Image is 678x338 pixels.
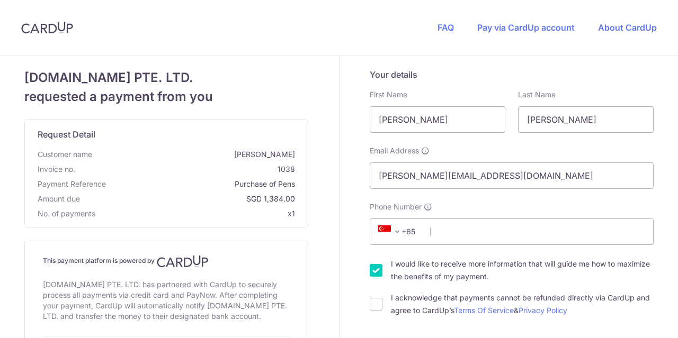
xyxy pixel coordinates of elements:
a: About CardUp [598,22,657,33]
img: CardUp [21,21,73,34]
label: First Name [370,89,407,100]
span: x1 [288,209,295,218]
div: [DOMAIN_NAME] PTE. LTD. has partnered with CardUp to securely process all payments via credit car... [43,277,290,324]
span: No. of payments [38,208,95,219]
span: [PERSON_NAME] [96,149,295,160]
span: 1038 [79,164,295,175]
input: Last name [518,106,654,133]
span: +65 [378,225,404,238]
span: Phone Number [370,202,422,212]
span: Purchase of Pens [110,179,295,189]
h4: This payment platform is powered by [43,255,290,268]
label: I would like to receive more information that will guide me how to maximize the benefits of my pa... [391,258,654,283]
label: Last Name [518,89,556,100]
span: Amount due [38,194,80,204]
input: First name [370,106,505,133]
img: CardUp [157,255,209,268]
a: Terms Of Service [454,306,514,315]
a: FAQ [438,22,454,33]
label: I acknowledge that payments cannot be refunded directly via CardUp and agree to CardUp’s & [391,291,654,317]
h5: Your details [370,68,654,81]
a: Pay via CardUp account [477,22,575,33]
span: Email Address [370,145,419,156]
span: [DOMAIN_NAME] PTE. LTD. [24,68,308,87]
input: Email address [370,162,654,189]
span: Customer name [38,149,92,160]
a: Privacy Policy [519,306,567,315]
span: translation missing: en.payment_reference [38,179,106,188]
span: requested a payment from you [24,87,308,106]
span: Invoice no. [38,164,75,175]
span: SGD 1,384.00 [84,194,295,204]
span: +65 [375,225,423,238]
span: translation missing: en.request_detail [38,129,95,140]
